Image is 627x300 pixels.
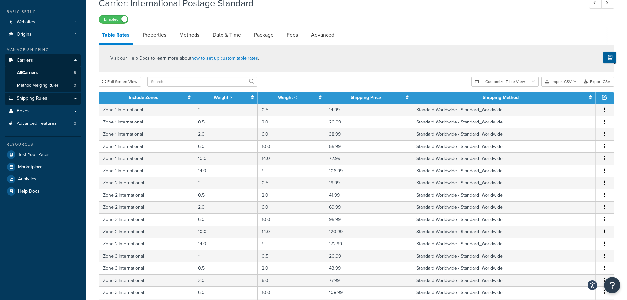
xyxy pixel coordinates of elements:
a: Include Zones [129,94,158,101]
span: Shipping Rules [17,96,47,101]
span: 0 [74,83,76,88]
a: how to set up custom table rates [191,55,258,62]
a: Table Rates [99,27,133,45]
td: Zone 1 International [99,128,194,140]
td: Zone 1 International [99,104,194,116]
td: 6.0 [258,274,326,286]
td: Zone 2 International [99,201,194,213]
p: Visit our Help Docs to learn more about . [110,55,259,62]
td: 106.99 [325,165,412,177]
a: Methods [176,27,203,43]
td: Zone 1 International [99,140,194,152]
span: 1 [75,32,76,37]
td: Zone 2 International [99,177,194,189]
td: Zone 2 International [99,226,194,238]
span: All Carriers [17,70,38,76]
td: 38.99 [325,128,412,140]
li: Analytics [5,173,81,185]
a: Shipping Rules [5,93,81,105]
td: 43.99 [325,262,412,274]
td: 41.99 [325,189,412,201]
span: Analytics [18,177,36,182]
td: Standard Worldwide - Standard_Worldwide [412,286,596,299]
span: Origins [17,32,32,37]
td: 14.0 [258,226,326,238]
a: Shipping Method [483,94,519,101]
td: 19.99 [325,177,412,189]
td: 0.5 [258,250,326,262]
td: 6.0 [194,213,257,226]
a: Date & Time [209,27,244,43]
a: Help Docs [5,185,81,197]
td: 2.0 [258,116,326,128]
span: Help Docs [18,189,39,194]
a: Weight > [214,94,232,101]
td: Zone 2 International [99,213,194,226]
td: Zone 3 International [99,250,194,262]
td: 20.99 [325,250,412,262]
button: Full Screen View [99,77,141,87]
td: 14.0 [194,238,257,250]
td: 2.0 [194,128,257,140]
span: Carriers [17,58,33,63]
span: Marketplace [18,164,43,170]
a: Package [251,27,277,43]
td: Standard Worldwide - Standard_Worldwide [412,250,596,262]
a: Advanced [308,27,338,43]
label: Enabled [99,15,128,23]
td: 10.0 [258,140,326,152]
td: 0.5 [258,177,326,189]
a: Weight <= [278,94,299,101]
td: Standard Worldwide - Standard_Worldwide [412,262,596,274]
td: 10.0 [258,213,326,226]
td: 6.0 [194,140,257,152]
button: Open Resource Center [604,277,620,293]
span: Test Your Rates [18,152,50,158]
a: Shipping Price [351,94,381,101]
td: 172.99 [325,238,412,250]
td: Standard Worldwide - Standard_Worldwide [412,274,596,286]
td: Zone 2 International [99,238,194,250]
button: Export CSV [580,77,614,87]
td: 10.0 [194,226,257,238]
td: Standard Worldwide - Standard_Worldwide [412,201,596,213]
input: Search [147,77,257,87]
span: 8 [74,70,76,76]
td: Standard Worldwide - Standard_Worldwide [412,177,596,189]
li: Advanced Features [5,118,81,130]
td: 6.0 [194,286,257,299]
td: 0.5 [258,104,326,116]
span: 3 [74,121,76,126]
td: 0.5 [194,262,257,274]
td: 6.0 [258,128,326,140]
td: Standard Worldwide - Standard_Worldwide [412,140,596,152]
td: 14.0 [194,165,257,177]
td: 2.0 [258,189,326,201]
a: Marketplace [5,161,81,173]
td: 77.99 [325,274,412,286]
li: Test Your Rates [5,149,81,161]
a: Carriers [5,54,81,67]
button: Customize Table View [471,77,539,87]
td: 120.99 [325,226,412,238]
td: 108.99 [325,286,412,299]
td: 14.0 [258,152,326,165]
td: 10.0 [194,152,257,165]
span: Method Merging Rules [17,83,59,88]
span: 1 [75,19,76,25]
td: 0.5 [194,189,257,201]
td: 14.99 [325,104,412,116]
td: Standard Worldwide - Standard_Worldwide [412,213,596,226]
td: Zone 3 International [99,286,194,299]
button: Show Help Docs [603,52,616,63]
td: Standard Worldwide - Standard_Worldwide [412,104,596,116]
a: Websites1 [5,16,81,28]
a: AllCarriers8 [5,67,81,79]
td: Zone 1 International [99,152,194,165]
td: 95.99 [325,213,412,226]
li: Origins [5,28,81,41]
a: Method Merging Rules0 [5,79,81,92]
span: Websites [17,19,35,25]
td: 0.5 [194,116,257,128]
